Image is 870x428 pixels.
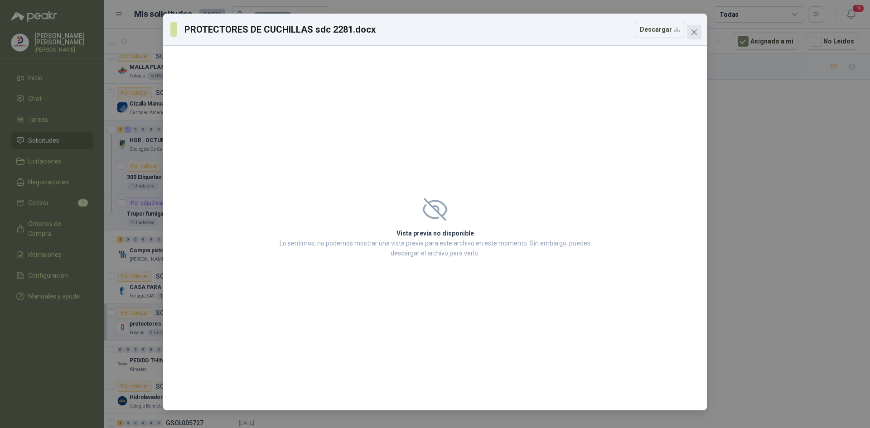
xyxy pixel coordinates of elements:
button: Close [687,25,701,39]
p: Lo sentimos, no podemos mostrar una vista previa para este archivo en este momento. Sin embargo, ... [277,238,593,258]
h3: PROTECTORES DE CUCHILLAS sdc 2281.docx [184,23,376,36]
span: close [691,29,698,36]
button: Descargar [635,21,685,38]
h2: Vista previa no disponible [277,228,593,238]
